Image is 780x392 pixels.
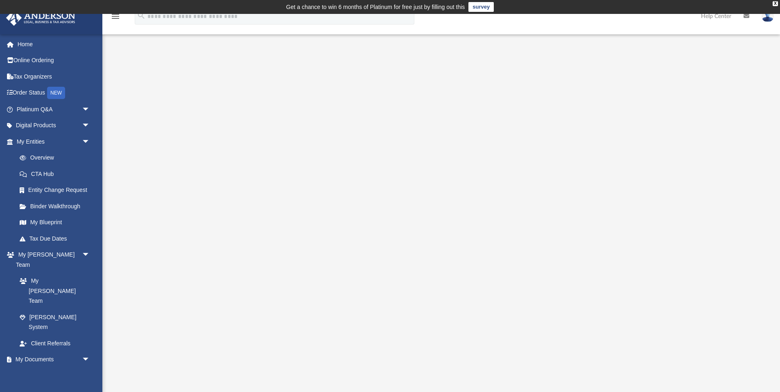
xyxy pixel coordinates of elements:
[762,10,774,22] img: User Pic
[82,133,98,150] span: arrow_drop_down
[6,101,102,117] a: Platinum Q&Aarrow_drop_down
[11,273,94,309] a: My [PERSON_NAME] Team
[111,11,120,21] i: menu
[82,247,98,264] span: arrow_drop_down
[286,2,465,12] div: Get a chance to win 6 months of Platinum for free just by filling out this
[6,351,98,368] a: My Documentsarrow_drop_down
[11,214,98,231] a: My Blueprint
[6,52,102,69] a: Online Ordering
[6,36,102,52] a: Home
[4,10,78,26] img: Anderson Advisors Platinum Portal
[6,85,102,101] a: Order StatusNEW
[6,117,102,134] a: Digital Productsarrow_drop_down
[11,309,98,335] a: [PERSON_NAME] System
[11,150,102,166] a: Overview
[6,247,98,273] a: My [PERSON_NAME] Teamarrow_drop_down
[137,11,146,20] i: search
[11,230,102,247] a: Tax Due Dates
[47,87,65,99] div: NEW
[6,68,102,85] a: Tax Organizers
[111,16,120,21] a: menu
[6,133,102,150] a: My Entitiesarrow_drop_down
[82,117,98,134] span: arrow_drop_down
[11,335,98,351] a: Client Referrals
[82,101,98,118] span: arrow_drop_down
[11,198,102,214] a: Binder Walkthrough
[11,166,102,182] a: CTA Hub
[468,2,494,12] a: survey
[82,351,98,368] span: arrow_drop_down
[773,1,778,6] div: close
[11,182,102,198] a: Entity Change Request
